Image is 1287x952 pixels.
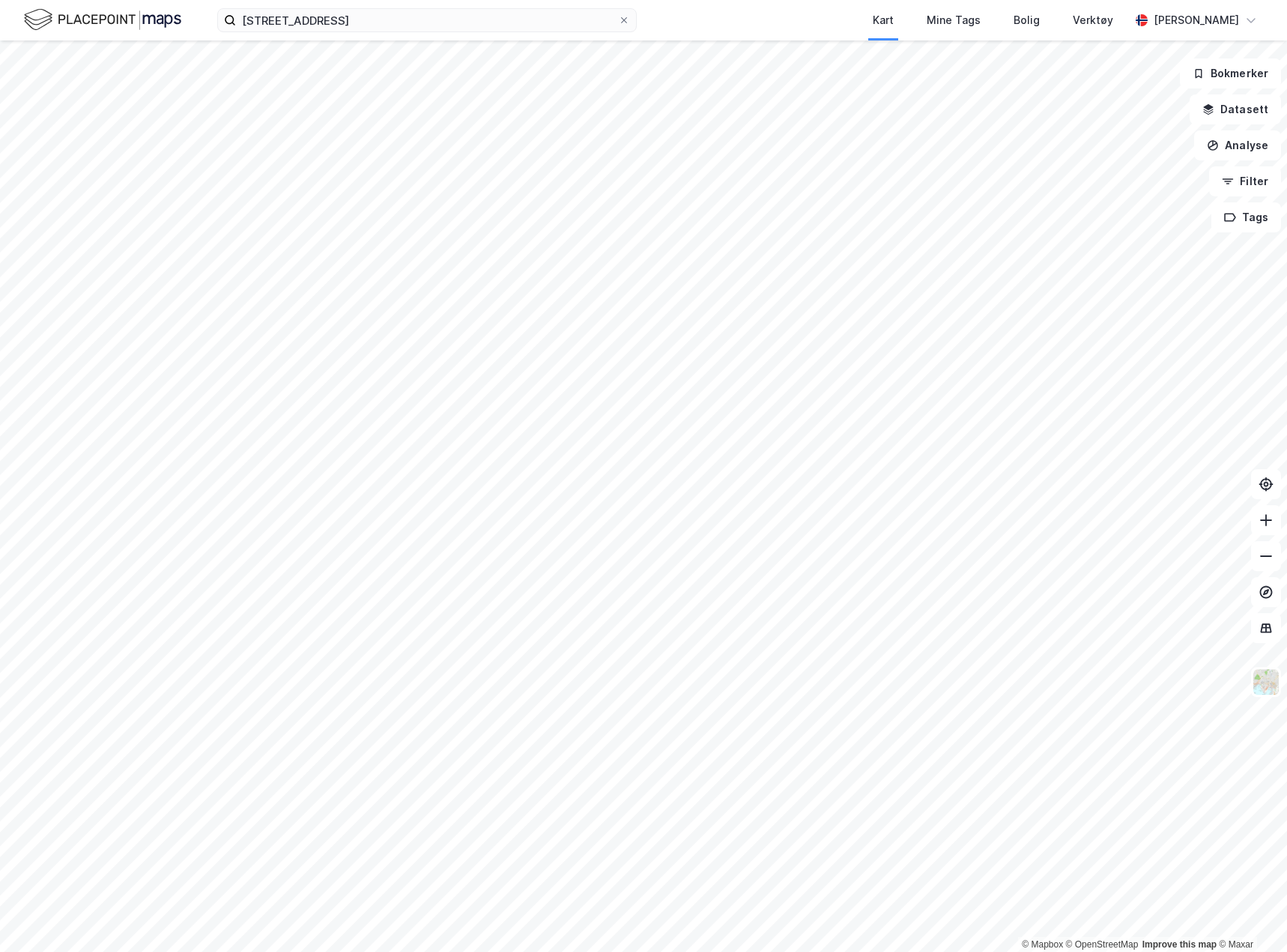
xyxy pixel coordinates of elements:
a: Mapbox [1022,939,1063,950]
img: logo.f888ab2527a4732fd821a326f86c7f29.svg [24,7,181,33]
img: Z [1252,668,1280,696]
button: Filter [1209,166,1281,196]
div: Mine Tags [927,11,981,29]
div: [PERSON_NAME] [1154,11,1239,29]
input: Søk på adresse, matrikkel, gårdeiere, leietakere eller personer [236,9,618,31]
iframe: Chat Widget [1212,880,1287,952]
button: Analyse [1194,130,1281,160]
button: Bokmerker [1180,58,1281,88]
div: Verktøy [1073,11,1113,29]
button: Tags [1211,202,1281,232]
a: OpenStreetMap [1066,939,1139,950]
button: Datasett [1190,94,1281,124]
div: Kart [873,11,894,29]
a: Improve this map [1142,939,1217,950]
div: Bolig [1014,11,1040,29]
div: Kontrollprogram for chat [1212,880,1287,952]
